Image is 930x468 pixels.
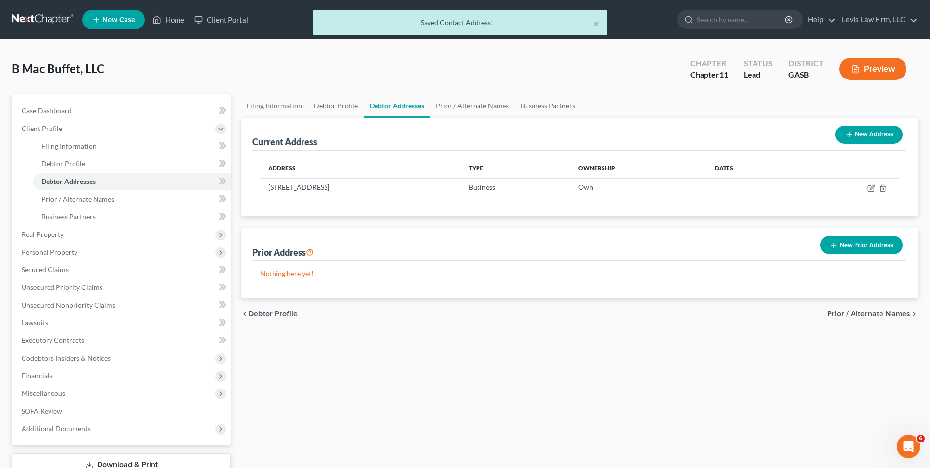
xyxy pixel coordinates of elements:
a: Lawsuits [14,314,231,332]
span: Personal Property [22,248,77,256]
span: Unsecured Nonpriority Claims [22,301,115,309]
th: Dates [707,158,796,178]
a: Secured Claims [14,261,231,279]
a: Prior / Alternate Names [430,94,515,118]
a: SOFA Review [14,402,231,420]
div: Chapter [690,58,728,69]
span: Lawsuits [22,318,48,327]
span: Executory Contracts [22,336,84,344]
button: New Address [835,126,903,144]
span: 11 [719,70,728,79]
span: Client Profile [22,124,62,132]
button: chevron_left Debtor Profile [241,310,298,318]
span: Debtor Profile [41,159,85,168]
div: Current Address [252,136,317,148]
a: Case Dashboard [14,102,231,120]
i: chevron_right [910,310,918,318]
a: Unsecured Priority Claims [14,279,231,296]
a: Filing Information [33,137,231,155]
p: Nothing here yet! [260,269,899,279]
span: Debtor Profile [249,310,298,318]
span: Unsecured Priority Claims [22,283,102,291]
span: Real Property [22,230,64,238]
span: Filing Information [41,142,97,150]
a: Unsecured Nonpriority Claims [14,296,231,314]
div: District [788,58,824,69]
span: Case Dashboard [22,106,72,115]
span: Codebtors Insiders & Notices [22,354,111,362]
span: Additional Documents [22,424,91,433]
span: Business Partners [41,212,96,221]
div: Status [744,58,773,69]
a: Debtor Profile [308,94,364,118]
th: Type [461,158,571,178]
button: New Prior Address [820,236,903,254]
button: Prior / Alternate Names chevron_right [827,310,918,318]
div: GASB [788,69,824,80]
span: B Mac Buffet, LLC [12,61,104,76]
a: Debtor Addresses [33,173,231,190]
i: chevron_left [241,310,249,318]
div: Saved Contact Address! [321,18,600,27]
div: Lead [744,69,773,80]
a: Filing Information [241,94,308,118]
iframe: Intercom live chat [897,435,920,458]
div: Prior Address [252,246,314,258]
a: Executory Contracts [14,332,231,349]
a: Business Partners [515,94,581,118]
td: Business [461,178,571,197]
th: Ownership [571,158,707,178]
span: Secured Claims [22,265,69,274]
a: Business Partners [33,208,231,226]
span: SOFA Review [22,407,62,415]
span: Prior / Alternate Names [41,195,114,203]
span: Financials [22,371,52,380]
th: Address [260,158,461,178]
button: × [593,18,600,29]
span: Miscellaneous [22,389,65,397]
td: Own [571,178,707,197]
a: Debtor Addresses [364,94,430,118]
span: 6 [917,435,925,442]
a: Prior / Alternate Names [33,190,231,208]
span: Debtor Addresses [41,177,96,185]
td: [STREET_ADDRESS] [260,178,461,197]
a: Debtor Profile [33,155,231,173]
div: Chapter [690,69,728,80]
span: Prior / Alternate Names [827,310,910,318]
button: Preview [839,58,906,80]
